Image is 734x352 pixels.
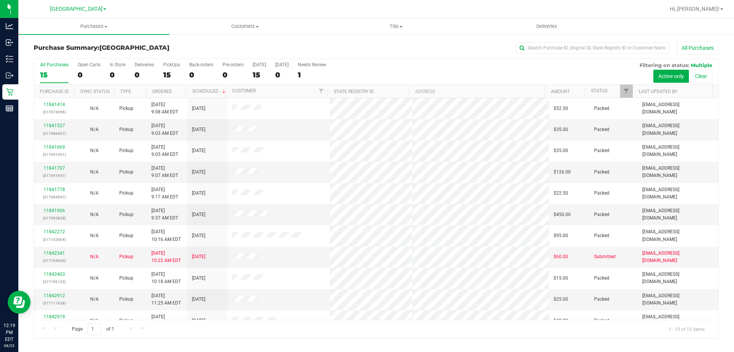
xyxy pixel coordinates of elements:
span: Packed [594,211,609,218]
a: 11842341 [44,250,65,256]
span: $15.00 [554,275,568,282]
a: 11841778 [44,187,65,192]
span: 1 - 15 of 15 items [663,323,711,335]
a: Filter [620,85,633,98]
span: [DATE] 11:52 AM EDT [151,313,181,328]
span: Filtering on status: [640,62,689,68]
div: 0 [275,70,289,79]
button: N/A [90,105,99,112]
a: Amount [551,89,570,94]
p: (317095828) [39,214,70,222]
span: Tills [321,23,471,30]
span: [DATE] [192,317,205,324]
span: Pickup [119,126,133,133]
a: State Registry ID [334,89,374,94]
span: Pickup [119,169,133,176]
span: Not Applicable [90,190,99,196]
span: Packed [594,147,609,154]
p: 12:19 PM EDT [3,322,15,343]
span: [DATE] [192,211,205,218]
a: Status [591,88,607,93]
inline-svg: Reports [6,105,13,112]
inline-svg: Inventory [6,55,13,63]
p: (317111628) [39,300,70,307]
a: Filter [315,85,328,98]
span: [EMAIL_ADDRESS][DOMAIN_NAME] [642,250,714,264]
div: [DATE] [275,62,289,67]
span: [DATE] 10:18 AM EDT [151,271,181,285]
inline-svg: Outbound [6,72,13,79]
div: Needs Review [298,62,326,67]
div: 15 [163,70,180,79]
button: N/A [90,253,99,260]
span: Pickup [119,275,133,282]
a: Customer [232,88,256,93]
button: N/A [90,275,99,282]
span: [DATE] [192,232,205,239]
div: 0 [222,70,244,79]
p: (317106123) [39,278,70,285]
a: 11842403 [44,272,65,277]
span: [DATE] [192,275,205,282]
div: 0 [78,70,101,79]
div: Back-orders [189,62,213,67]
a: Ordered [152,89,172,94]
span: $95.00 [554,232,568,239]
span: [DATE] [192,296,205,303]
span: [EMAIL_ADDRESS][DOMAIN_NAME] [642,144,714,158]
span: [DATE] [192,169,205,176]
a: 11842912 [44,293,65,298]
span: $450.00 [554,211,571,218]
span: [DATE] [192,126,205,133]
span: [EMAIL_ADDRESS][DOMAIN_NAME] [642,207,714,222]
span: $60.00 [554,253,568,260]
inline-svg: Analytics [6,22,13,30]
div: PickUps [163,62,180,67]
span: Pickup [119,211,133,218]
th: Address [409,85,545,98]
a: 11841414 [44,102,65,107]
div: 0 [189,70,213,79]
a: Type [120,89,131,94]
span: Not Applicable [90,212,99,217]
div: 1 [298,70,326,79]
button: N/A [90,232,99,239]
div: [DATE] [253,62,266,67]
div: 0 [135,70,154,79]
span: Not Applicable [90,318,99,323]
button: N/A [90,147,99,154]
span: Pickup [119,105,133,112]
span: [GEOGRAPHIC_DATA] [99,44,169,51]
a: Customers [169,18,320,34]
a: Last Updated By [639,89,677,94]
span: [DATE] 10:22 AM EDT [151,250,181,264]
span: [EMAIL_ADDRESS][DOMAIN_NAME] [642,292,714,307]
a: 11841669 [44,144,65,150]
button: N/A [90,317,99,324]
span: $52.50 [554,105,568,112]
span: Packed [594,232,609,239]
span: [DATE] [192,105,205,112]
button: N/A [90,296,99,303]
a: 11841906 [44,208,65,213]
span: Submitted [594,253,615,260]
iframe: Resource center [8,291,31,314]
div: All Purchases [40,62,68,67]
span: [EMAIL_ADDRESS][DOMAIN_NAME] [642,271,714,285]
div: Pre-orders [222,62,244,67]
button: N/A [90,190,99,197]
span: [DATE] 9:08 AM EDT [151,101,178,116]
span: [EMAIL_ADDRESS][DOMAIN_NAME] [642,165,714,179]
input: Search Purchase ID, Original ID, State Registry ID or Customer Name... [516,42,669,54]
span: $25.00 [554,296,568,303]
span: Packed [594,190,609,197]
span: Not Applicable [90,296,99,302]
a: 11842919 [44,314,65,319]
span: Pickup [119,147,133,154]
span: Not Applicable [90,275,99,281]
span: Pickup [119,190,133,197]
a: 11842272 [44,229,65,234]
span: Not Applicable [90,106,99,111]
inline-svg: Retail [6,88,13,96]
span: Multiple [691,62,712,68]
